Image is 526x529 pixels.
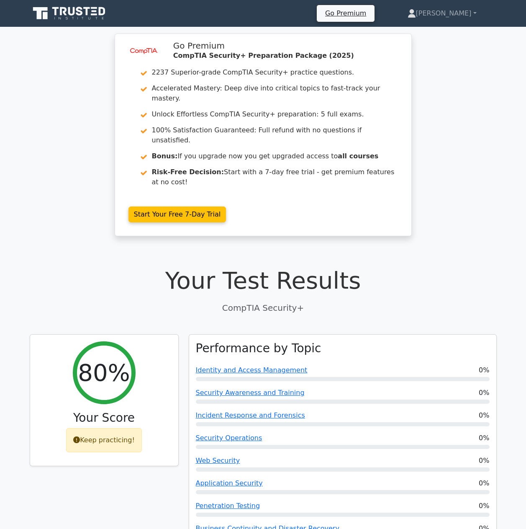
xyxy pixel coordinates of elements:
[479,410,489,421] span: 0%
[196,502,260,510] a: Penetration Testing
[196,411,305,419] a: Incident Response and Forensics
[479,501,489,511] span: 0%
[479,456,489,466] span: 0%
[30,266,497,294] h1: Your Test Results
[196,434,262,442] a: Security Operations
[196,341,321,356] h3: Performance by Topic
[196,457,240,464] a: Web Security
[37,411,172,425] h3: Your Score
[387,5,497,22] a: [PERSON_NAME]
[78,359,130,387] h2: 80%
[30,302,497,314] p: CompTIA Security+
[479,478,489,488] span: 0%
[320,8,371,19] a: Go Premium
[66,428,142,452] div: Keep practicing!
[196,389,305,397] a: Security Awareness and Training
[479,365,489,375] span: 0%
[196,366,308,374] a: Identity and Access Management
[128,206,226,222] a: Start Your Free 7-Day Trial
[196,479,263,487] a: Application Security
[479,433,489,443] span: 0%
[479,388,489,398] span: 0%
